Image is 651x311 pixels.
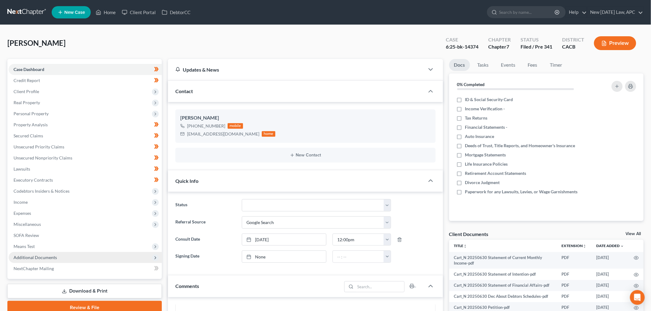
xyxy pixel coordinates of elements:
label: Referral Source [172,216,239,229]
span: 7 [506,44,509,49]
span: Income Verification - [465,106,505,112]
button: New Contact [180,153,431,158]
a: Events [496,59,521,71]
div: CACB [562,43,584,50]
span: Auto Insurance [465,133,494,140]
a: Tasks [473,59,494,71]
div: mobile [228,123,243,129]
a: Executory Contracts [9,175,162,186]
td: [DATE] [591,280,629,291]
a: Secured Claims [9,130,162,141]
a: None [242,251,326,262]
td: Cart_N 20250630 Statement of Current Monthly Income-pdf [449,252,557,269]
span: Contact [175,88,193,94]
span: Expenses [14,211,31,216]
a: New [DATE] Law, APC [587,7,643,18]
a: Extensionunfold_more [561,243,586,248]
a: Client Portal [119,7,159,18]
span: Income [14,199,28,205]
a: Fees [523,59,543,71]
td: [DATE] [591,269,629,280]
a: [DATE] [242,234,326,246]
div: [PHONE_NUMBER] [187,123,225,129]
label: Consult Date [172,234,239,246]
td: [DATE] [591,291,629,302]
td: Cart_N 20250630 Dec About Debtors Schedules-pdf [449,291,557,302]
a: Property Analysis [9,119,162,130]
a: Download & Print [7,284,162,298]
a: Docs [449,59,470,71]
span: ID & Social Security Card [465,96,513,103]
button: Preview [594,36,636,50]
span: Personal Property [14,111,49,116]
input: Search by name... [499,6,556,18]
span: Unsecured Nonpriority Claims [14,155,72,160]
div: Status [521,36,552,43]
a: DebtorCC [159,7,194,18]
span: Secured Claims [14,133,43,138]
a: Timer [545,59,567,71]
a: Unsecured Nonpriority Claims [9,152,162,163]
div: Client Documents [449,231,489,237]
td: Cart_N 20250630 Statement of Financial Affairs-pdf [449,280,557,291]
a: Home [93,7,119,18]
span: Quick Info [175,178,198,184]
span: Executory Contracts [14,177,53,183]
td: PDF [557,252,591,269]
span: Additional Documents [14,255,57,260]
span: SOFA Review [14,233,39,238]
div: Chapter [488,36,511,43]
td: PDF [557,280,591,291]
a: Unsecured Priority Claims [9,141,162,152]
span: Codebtors Insiders & Notices [14,188,70,194]
span: Paperwork for any Lawsuits, Levies, or Wage Garnishments [465,189,578,195]
i: unfold_more [464,244,467,248]
div: Open Intercom Messenger [630,290,645,305]
input: -- : -- [333,251,384,262]
div: Chapter [488,43,511,50]
td: [DATE] [591,252,629,269]
a: Case Dashboard [9,64,162,75]
span: NextChapter Mailing [14,266,54,271]
a: Help [566,7,587,18]
div: Updates & News [175,66,417,73]
span: Unsecured Priority Claims [14,144,64,149]
a: Titleunfold_more [454,243,467,248]
div: 6:25-bk-14374 [446,43,478,50]
td: Cart_N 20250630 Statement of Intention-pdf [449,269,557,280]
div: District [562,36,584,43]
a: Lawsuits [9,163,162,175]
div: Case [446,36,478,43]
td: PDF [557,269,591,280]
label: Status [172,199,239,211]
a: NextChapter Mailing [9,263,162,274]
div: Filed / Pre 341 [521,43,552,50]
span: Property Analysis [14,122,48,127]
input: -- : -- [333,234,384,246]
a: Date Added expand_more [596,243,624,248]
a: SOFA Review [9,230,162,241]
a: View All [626,232,641,236]
i: expand_more [620,244,624,248]
label: Signing Date [172,250,239,263]
i: unfold_more [583,244,586,248]
div: [EMAIL_ADDRESS][DOMAIN_NAME] [187,131,259,137]
span: Real Property [14,100,40,105]
div: home [262,131,275,137]
strong: 0% Completed [457,82,485,87]
div: [PERSON_NAME] [180,114,431,122]
span: Case Dashboard [14,67,44,72]
span: Lawsuits [14,166,30,171]
span: New Case [64,10,85,15]
span: Financial Statements - [465,124,508,130]
span: Mortgage Statements [465,152,506,158]
span: Deeds of Trust, Title Reports, and Homeowner's Insurance [465,143,575,149]
span: Client Profile [14,89,39,94]
span: Retirement Account Statements [465,170,526,176]
span: Life Insurance Policies [465,161,508,167]
span: Tax Returns [465,115,488,121]
input: Search... [355,281,404,292]
span: [PERSON_NAME] [7,38,66,47]
span: Comments [175,283,199,289]
span: Miscellaneous [14,222,41,227]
